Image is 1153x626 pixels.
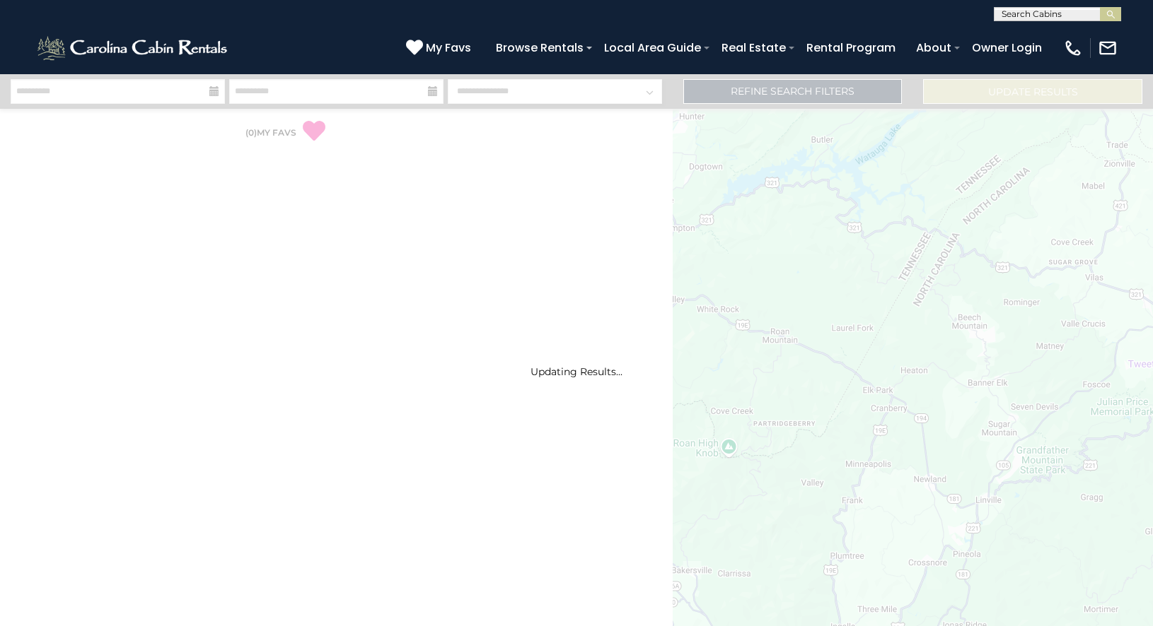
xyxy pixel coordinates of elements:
a: Browse Rentals [489,35,591,60]
a: My Favs [406,39,475,57]
img: mail-regular-white.png [1098,38,1118,58]
a: Real Estate [714,35,793,60]
span: My Favs [426,39,471,57]
a: Rental Program [799,35,903,60]
img: White-1-2.png [35,34,231,62]
a: Local Area Guide [597,35,708,60]
a: Owner Login [965,35,1049,60]
a: About [909,35,958,60]
img: phone-regular-white.png [1063,38,1083,58]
